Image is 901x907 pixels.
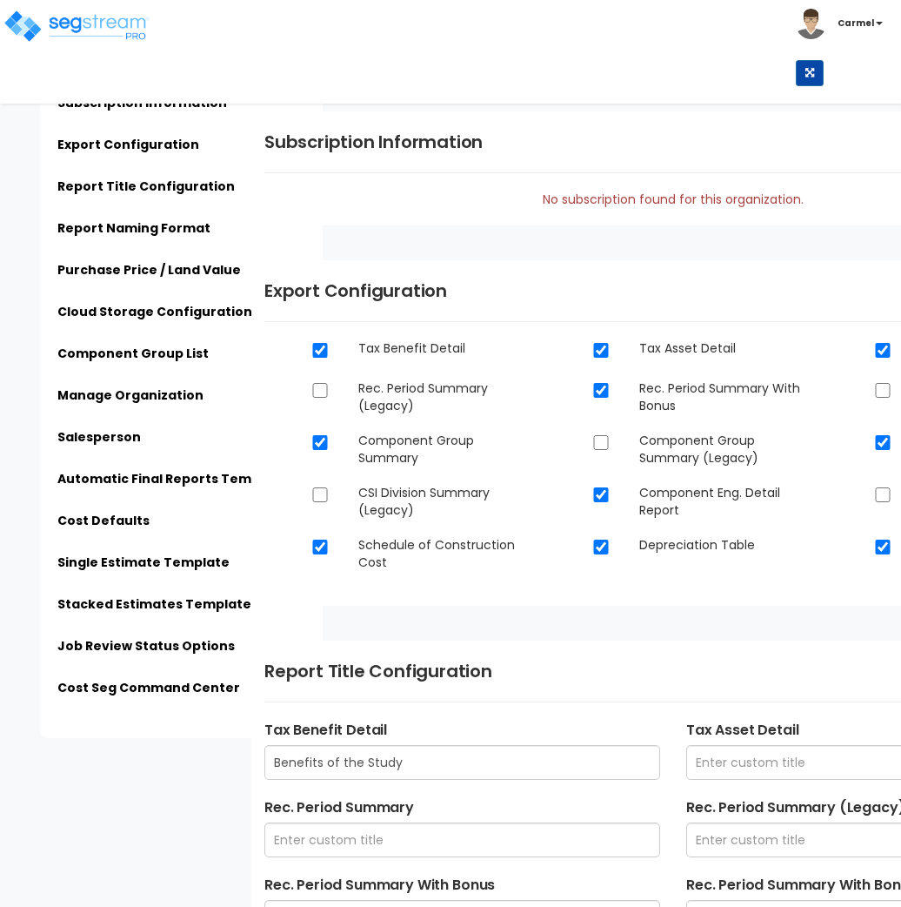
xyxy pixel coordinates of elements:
[57,637,235,655] a: Job Review Status Options
[264,720,660,741] label: Tax Benefit Detail
[626,339,814,357] dd: Tax Asset Detail
[345,339,533,357] dd: Tax Benefit Detail
[57,219,210,237] a: Report Naming Format
[626,432,814,467] dd: Component Group Summary (Legacy)
[543,191,804,208] span: No subscription found for this organization.
[796,9,826,39] img: avatar.png
[57,595,251,613] a: Stacked Estimates Template
[57,554,230,571] a: Single Estimate Template
[57,345,209,362] a: Component Group List
[57,679,240,696] a: Cost Seg Command Center
[264,745,660,780] input: Enter custom title
[345,484,533,519] dd: CSI Division Summary (Legacy)
[264,823,660,857] input: Enter custom title
[3,9,150,44] img: logo_pro_r.png
[57,178,235,195] a: Report Title Configuration
[264,875,660,896] label: Rec. Period Summary With Bonus
[57,303,252,320] a: Cloud Storage Configuration
[57,136,199,153] a: Export Configuration
[626,484,814,519] dd: Component Eng. Detail Report
[57,386,204,404] a: Manage Organization
[57,261,241,279] a: Purchase Price / Land Value
[345,380,533,414] dd: Rec. Period Summary (Legacy)
[626,380,814,414] dd: Rec. Period Summary With Bonus
[264,797,660,818] label: Rec. Period Summary
[345,432,533,467] dd: Component Group Summary
[345,536,533,571] dd: Schedule of Construction Cost
[57,470,287,487] a: Automatic Final Reports Template
[626,536,814,554] dd: Depreciation Table
[838,17,874,30] b: Carmel
[57,428,141,446] a: Salesperson
[57,512,150,529] a: Cost Defaults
